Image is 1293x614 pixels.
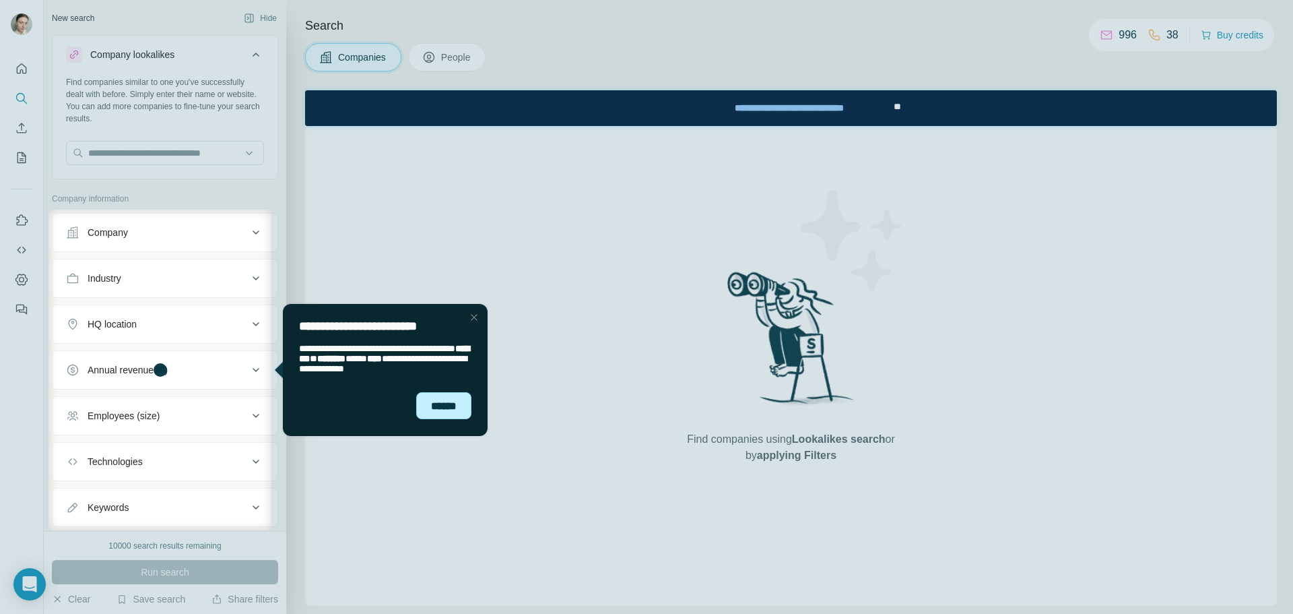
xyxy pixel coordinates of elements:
[53,262,277,295] button: Industry
[53,446,277,478] button: Technologies
[88,363,168,377] div: Annual revenue ($)
[53,216,277,249] button: Company
[88,272,121,285] div: Industry
[392,3,577,32] div: Watch our October Product update
[53,308,277,340] button: HQ location
[53,354,277,386] button: Annual revenue ($)
[88,455,143,468] div: Technologies
[271,301,490,439] iframe: Tooltip
[53,491,277,524] button: Keywords
[53,400,277,432] button: Employees (size)
[88,226,128,239] div: Company
[88,317,137,331] div: HQ location
[88,409,160,423] div: Employees (size)
[88,501,129,514] div: Keywords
